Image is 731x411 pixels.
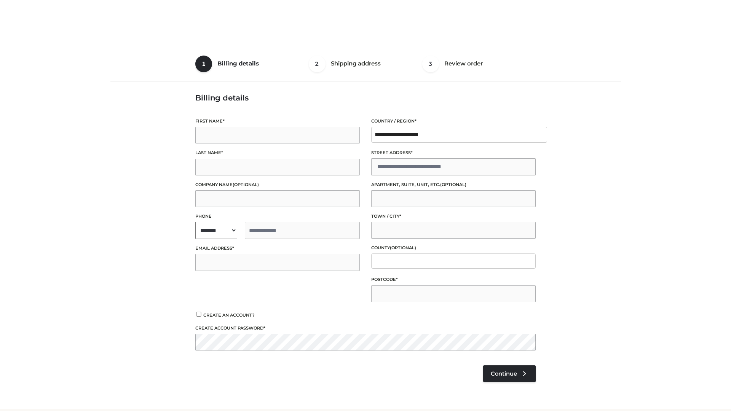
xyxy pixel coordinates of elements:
label: Create account password [195,325,536,332]
label: Email address [195,245,360,252]
a: Continue [483,365,536,382]
span: Create an account? [203,312,255,318]
label: Last name [195,149,360,156]
span: 2 [309,56,326,72]
label: Postcode [371,276,536,283]
span: Shipping address [331,60,381,67]
span: (optional) [390,245,416,250]
label: Company name [195,181,360,188]
span: Billing details [217,60,259,67]
label: Country / Region [371,118,536,125]
input: Create an account? [195,312,202,317]
span: 1 [195,56,212,72]
label: County [371,244,536,252]
span: (optional) [440,182,466,187]
span: Continue [491,370,517,377]
label: Apartment, suite, unit, etc. [371,181,536,188]
h3: Billing details [195,93,536,102]
label: First name [195,118,360,125]
label: Phone [195,213,360,220]
label: Street address [371,149,536,156]
label: Town / City [371,213,536,220]
span: (optional) [233,182,259,187]
span: 3 [422,56,439,72]
span: Review order [444,60,483,67]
